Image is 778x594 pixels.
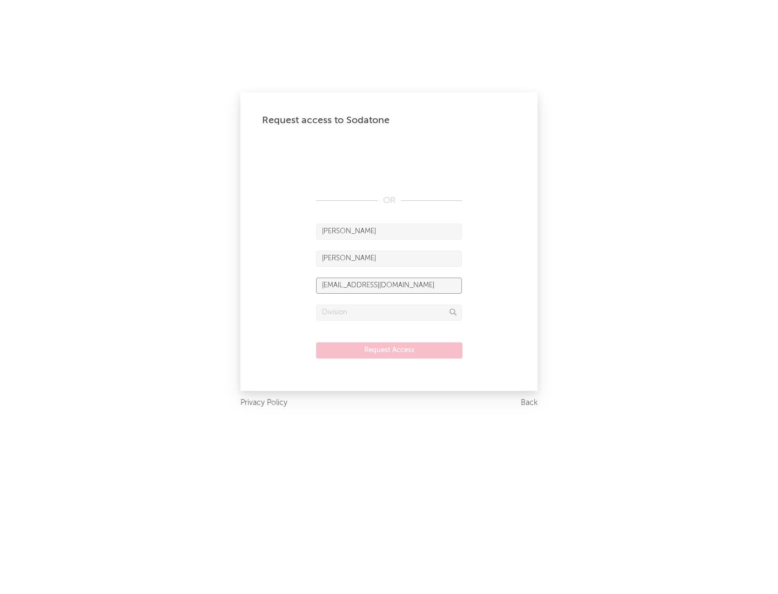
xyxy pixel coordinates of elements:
[521,396,538,410] a: Back
[240,396,287,410] a: Privacy Policy
[262,114,516,127] div: Request access to Sodatone
[316,342,462,359] button: Request Access
[316,251,462,267] input: Last Name
[316,194,462,207] div: OR
[316,224,462,240] input: First Name
[316,278,462,294] input: Email
[316,305,462,321] input: Division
